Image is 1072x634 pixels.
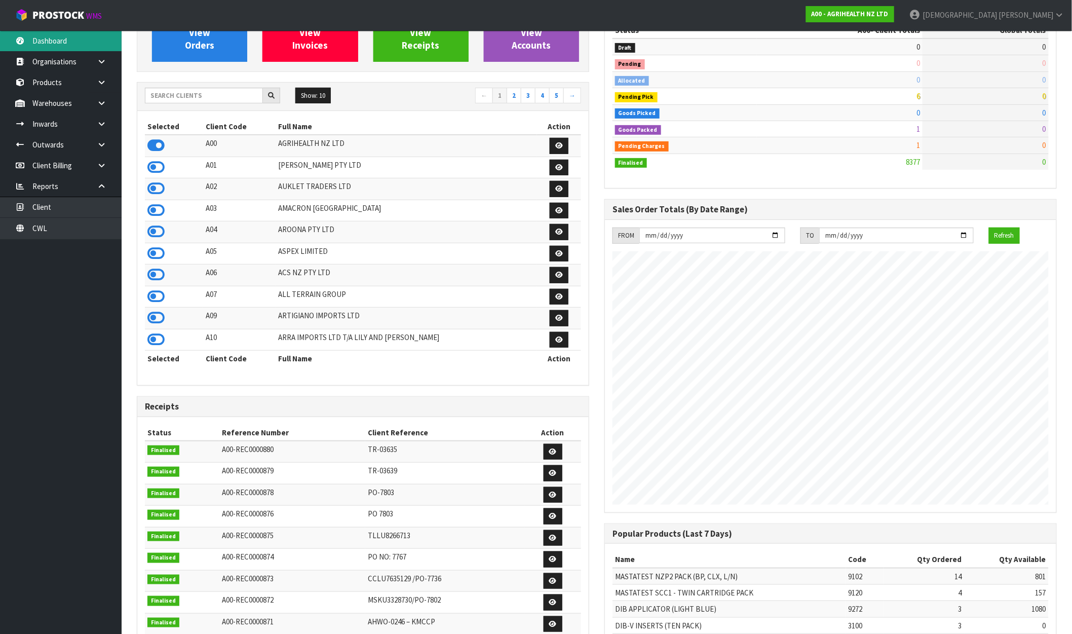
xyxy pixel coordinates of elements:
[147,618,179,628] span: Finalised
[916,108,920,118] span: 0
[1043,157,1046,167] span: 0
[222,574,274,583] span: A00-REC0000873
[846,568,884,585] td: 9102
[846,585,884,601] td: 9120
[185,14,214,52] span: View Orders
[884,601,965,617] td: 3
[475,88,493,104] a: ←
[484,4,579,62] a: ViewAccounts
[203,221,276,243] td: A04
[368,466,397,475] span: TR-03639
[916,124,920,134] span: 1
[512,14,551,52] span: View Accounts
[147,532,179,542] span: Finalised
[222,595,274,605] span: A00-REC0000872
[612,205,1049,214] h3: Sales Order Totals (By Date Range)
[203,243,276,265] td: A05
[812,10,889,18] strong: A00 - AGRIHEALTH NZ LTD
[222,488,274,497] span: A00-REC0000878
[916,140,920,150] span: 1
[916,75,920,85] span: 0
[368,488,394,497] span: PO-7803
[203,200,276,221] td: A03
[276,351,537,367] th: Full Name
[965,551,1049,568] th: Qty Available
[203,178,276,200] td: A02
[15,9,28,21] img: cube-alt.png
[368,444,397,454] span: TR-03635
[368,595,441,605] span: MSKU3328730/PO-7802
[615,43,635,53] span: Draft
[965,585,1049,601] td: 157
[612,617,846,633] td: DIB-V INSERTS (TEN PACK)
[524,425,581,441] th: Action
[276,329,537,351] td: ARRA IMPORTS LTD T/A LILY AND [PERSON_NAME]
[145,402,581,412] h3: Receipts
[965,601,1049,617] td: 1080
[1043,91,1046,101] span: 0
[203,135,276,157] td: A00
[806,6,894,22] a: A00 - AGRIHEALTH NZ LTD
[276,286,537,308] td: ALL TERRAIN GROUP
[276,157,537,178] td: [PERSON_NAME] PTY LTD
[276,265,537,286] td: ACS NZ PTY LTD
[615,141,669,152] span: Pending Charges
[152,4,247,62] a: ViewOrders
[612,601,846,617] td: DIB APPLICATOR (LIGHT BLUE)
[549,88,564,104] a: 5
[846,601,884,617] td: 9272
[402,14,440,52] span: View Receipts
[276,308,537,329] td: ARTIGIANO IMPORTS LTD
[222,509,274,518] span: A00-REC0000876
[884,551,965,568] th: Qty Ordered
[884,568,965,585] td: 14
[145,88,263,103] input: Search clients
[923,10,997,20] span: [DEMOGRAPHIC_DATA]
[492,88,507,104] a: 1
[147,445,179,456] span: Finalised
[203,351,276,367] th: Client Code
[276,221,537,243] td: AROONA PTY LTD
[612,585,846,601] td: MASTATEST SCC1 - TWIN CARTRIDGE PACK
[32,9,84,22] span: ProStock
[203,119,276,135] th: Client Code
[86,11,102,21] small: WMS
[1043,140,1046,150] span: 0
[906,157,920,167] span: 8377
[1043,124,1046,134] span: 0
[615,59,645,69] span: Pending
[612,551,846,568] th: Name
[615,108,660,119] span: Goods Picked
[965,568,1049,585] td: 801
[147,467,179,477] span: Finalised
[222,444,274,454] span: A00-REC0000880
[147,596,179,606] span: Finalised
[147,489,179,499] span: Finalised
[800,228,819,244] div: TO
[1043,75,1046,85] span: 0
[916,91,920,101] span: 6
[563,88,581,104] a: →
[916,42,920,52] span: 0
[1043,42,1046,52] span: 0
[145,119,203,135] th: Selected
[368,552,406,562] span: PO NO: 7767
[368,531,410,540] span: TLLU8266713
[612,568,846,585] td: MASTATEST NZP2 PACK (BP, CLX, L/N)
[145,425,219,441] th: Status
[537,351,581,367] th: Action
[276,200,537,221] td: AMACRON [GEOGRAPHIC_DATA]
[276,243,537,265] td: ASPEX LIMITED
[222,617,274,626] span: A00-REC0000871
[203,329,276,351] td: A10
[262,4,358,62] a: ViewInvoices
[1043,58,1046,68] span: 0
[884,585,965,601] td: 4
[203,308,276,329] td: A09
[1043,108,1046,118] span: 0
[203,157,276,178] td: A01
[615,125,661,135] span: Goods Packed
[612,228,639,244] div: FROM
[916,58,920,68] span: 0
[292,14,328,52] span: View Invoices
